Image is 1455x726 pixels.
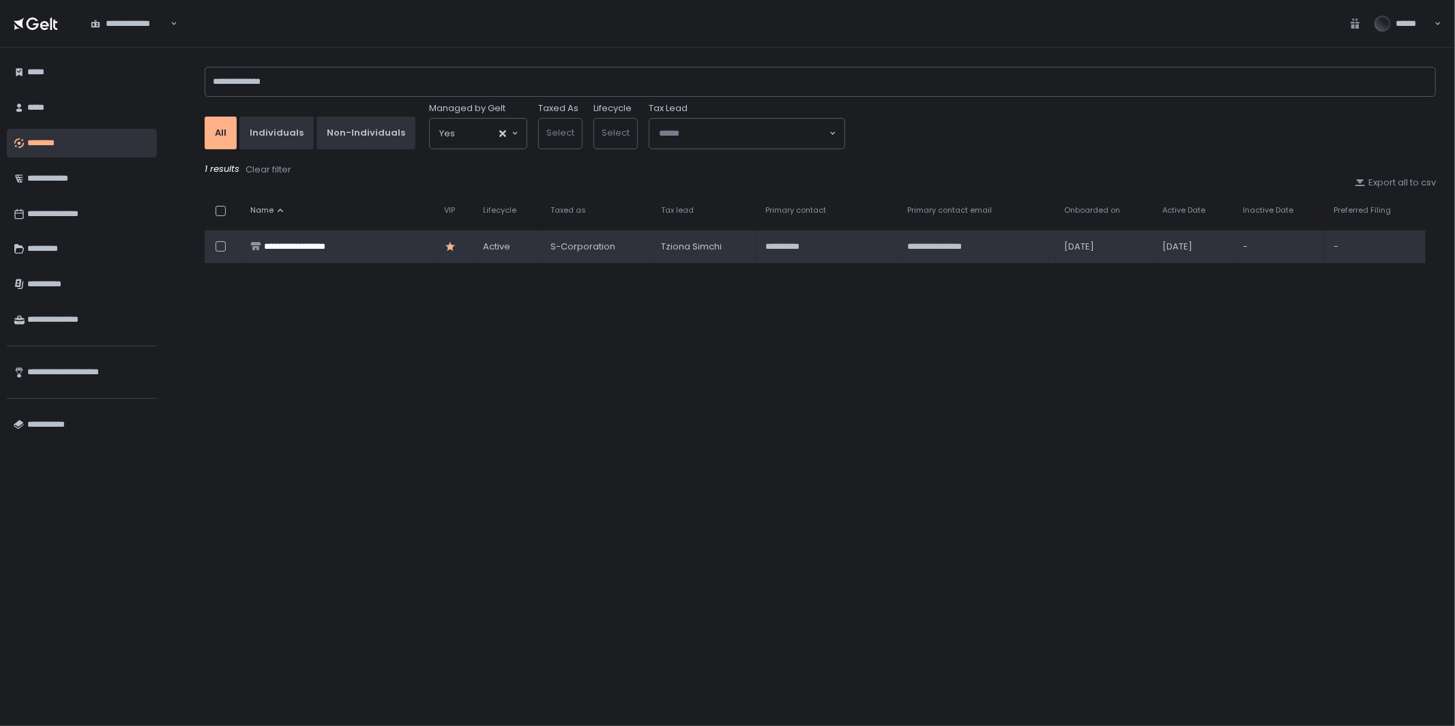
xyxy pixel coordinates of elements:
span: Onboarded on [1064,205,1120,215]
button: Clear filter [245,163,292,177]
div: [DATE] [1162,241,1226,253]
span: Select [546,126,574,139]
span: Yes [439,127,455,140]
span: Tax lead [661,205,694,215]
div: Non-Individuals [327,127,405,139]
input: Search for option [168,17,169,31]
div: S-Corporation [550,241,645,253]
span: Preferred Filing [1334,205,1391,215]
span: Primary contact email [907,205,992,215]
span: Primary contact [765,205,826,215]
div: [DATE] [1064,241,1146,253]
span: Managed by Gelt [429,102,505,115]
span: Taxed as [550,205,586,215]
input: Search for option [455,127,498,140]
button: Clear Selected [499,130,506,137]
div: Tziona Simchi [661,241,749,253]
div: Search for option [430,119,527,149]
button: All [205,117,237,149]
div: Search for option [649,119,844,149]
div: All [215,127,226,139]
span: Name [250,205,274,215]
div: - [1334,241,1417,253]
div: 1 results [205,163,1436,177]
label: Lifecycle [593,102,632,115]
input: Search for option [659,127,828,140]
div: - [1243,241,1317,253]
button: Non-Individuals [317,117,415,149]
span: Tax Lead [649,102,688,115]
div: Individuals [250,127,304,139]
span: Active Date [1162,205,1205,215]
button: Individuals [239,117,314,149]
span: Select [602,126,630,139]
div: Search for option [82,9,177,37]
div: Clear filter [246,164,291,176]
button: Export all to csv [1355,177,1436,189]
span: Inactive Date [1243,205,1293,215]
label: Taxed As [538,102,578,115]
span: active [483,241,510,253]
span: Lifecycle [483,205,516,215]
span: VIP [444,205,455,215]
